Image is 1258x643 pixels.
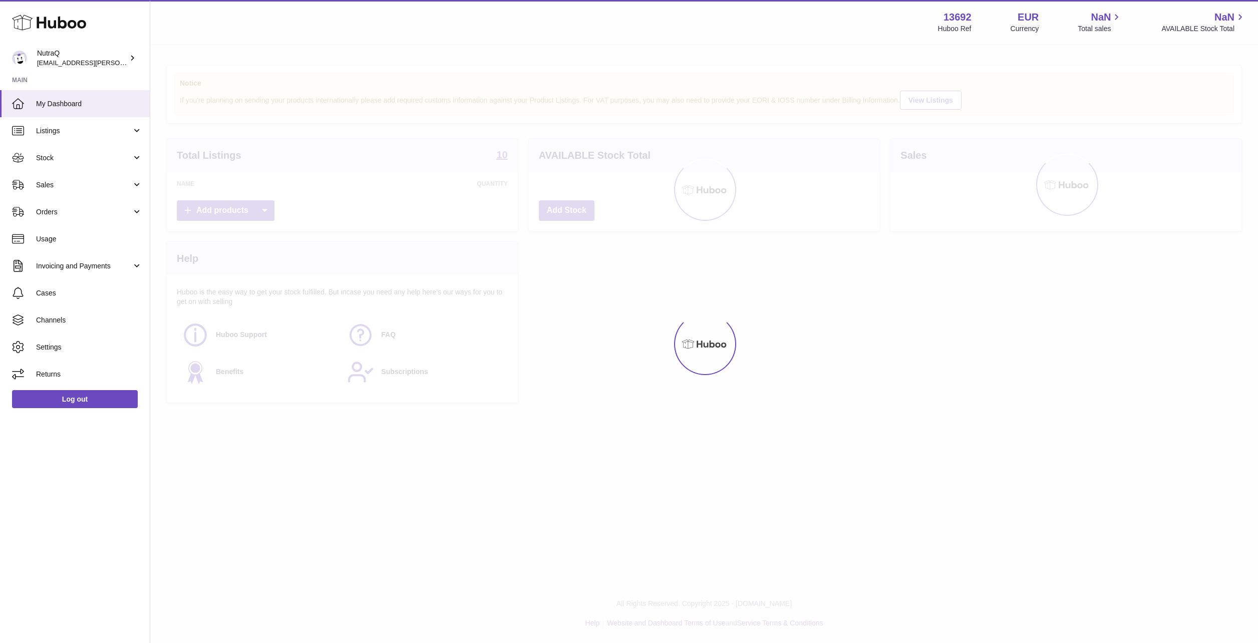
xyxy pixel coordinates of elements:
a: Log out [12,390,138,408]
span: NaN [1214,11,1234,24]
span: Usage [36,234,142,244]
span: Total sales [1078,24,1122,34]
span: My Dashboard [36,99,142,109]
a: NaN Total sales [1078,11,1122,34]
span: Returns [36,370,142,379]
span: Invoicing and Payments [36,261,132,271]
span: Channels [36,315,142,325]
div: Currency [1011,24,1039,34]
div: NutraQ [37,49,127,68]
span: Settings [36,343,142,352]
span: [EMAIL_ADDRESS][PERSON_NAME][DOMAIN_NAME] [37,59,201,67]
span: Sales [36,180,132,190]
a: NaN AVAILABLE Stock Total [1161,11,1246,34]
div: Huboo Ref [938,24,972,34]
span: Stock [36,153,132,163]
span: Orders [36,207,132,217]
span: Listings [36,126,132,136]
span: Cases [36,288,142,298]
span: AVAILABLE Stock Total [1161,24,1246,34]
span: NaN [1091,11,1111,24]
strong: EUR [1018,11,1039,24]
img: odd.nordahl@nutraq.com [12,51,27,66]
strong: 13692 [943,11,972,24]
